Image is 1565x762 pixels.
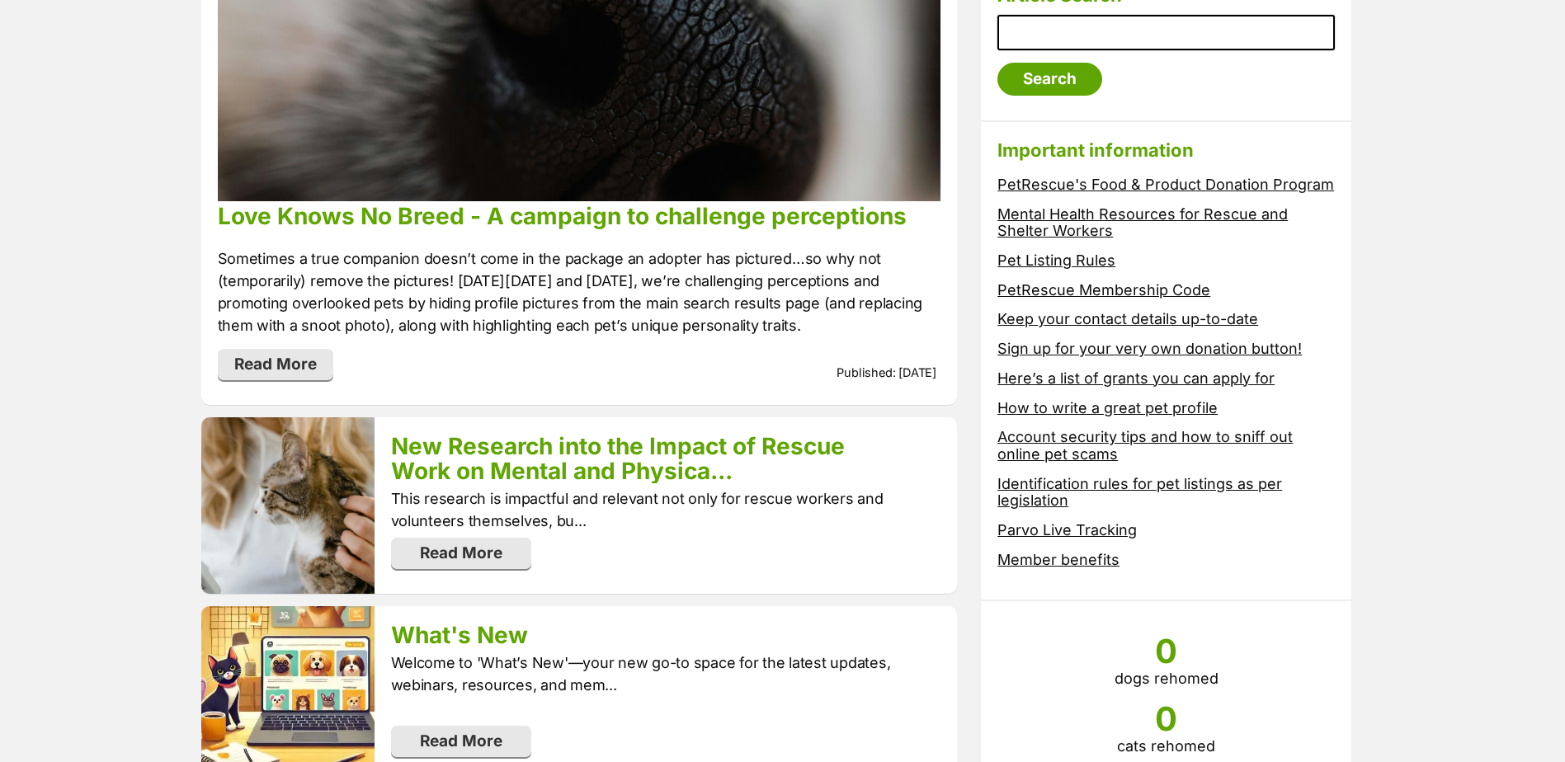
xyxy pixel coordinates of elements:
[997,521,1137,539] a: Parvo Live Tracking
[997,428,1293,463] a: Account security tips and how to sniff out online pet scams
[201,417,375,593] img: z4xklv1v5upnmrkixit0.jpg
[997,310,1258,327] a: Keep your contact details up-to-date
[997,399,1218,416] a: How to write a great pet profile
[218,247,941,336] p: Sometimes a true companion doesn’t come in the package an adopter has pictured…so why not (tempor...
[218,349,333,380] a: Read More
[391,621,528,649] a: What's New
[997,475,1282,510] a: Identification rules for pet listings as per legislation
[391,538,531,569] a: Read More
[997,369,1275,387] a: Here’s a list of grants you can apply for
[420,543,502,562] span: translation missing: en.admin.index.read_more
[997,633,1335,670] span: 0
[218,202,907,230] a: Love Knows No Breed - A campaign to challenge perceptions
[837,364,936,382] p: Published: [DATE]
[997,340,1302,357] a: Sign up for your very own donation button!
[391,651,941,696] p: Welcome to 'What’s New'—your new go-to space for the latest updates, webinars, resources, and mem...
[997,700,1335,755] li: cats rehomed
[997,551,1120,568] a: Member benefits
[997,63,1102,96] input: Search
[997,176,1334,193] a: PetRescue's Food & Product Donation Program
[997,281,1210,299] a: PetRescue Membership Code
[997,633,1335,688] li: dogs rehomed
[391,487,941,532] p: This research is impactful and relevant not only for rescue workers and volunteers themselves, bu...
[391,432,845,485] a: New Research into the Impact of Rescue Work on Mental and Physica...
[997,205,1288,240] a: Mental Health Resources for Rescue and Shelter Workers
[997,700,1335,738] span: 0
[420,731,502,750] span: translation missing: en.admin.index.read_more
[997,139,1335,162] h3: Important information
[391,726,531,757] a: Read More
[997,252,1115,269] a: Pet Listing Rules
